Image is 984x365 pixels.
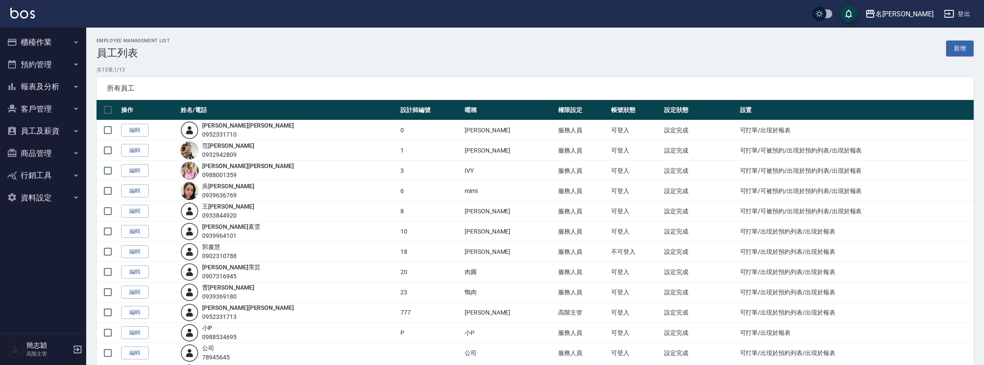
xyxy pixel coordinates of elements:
[609,161,662,181] td: 可登入
[398,282,462,303] td: 23
[556,282,609,303] td: 服務人員
[181,222,199,240] img: user-login-man-human-body-mobile-person-512.png
[738,120,974,140] td: 可打單/出現於報表
[202,231,260,240] div: 0939964101
[398,323,462,343] td: P
[121,225,149,238] a: 編輯
[556,201,609,221] td: 服務人員
[121,124,149,137] a: 編輯
[738,140,974,161] td: 可打單/可被預約/出現於預約列表/出現於報表
[181,202,199,220] img: user-login-man-human-body-mobile-person-512.png
[202,150,254,159] div: 0932942809
[181,243,199,261] img: user-login-man-human-body-mobile-person-512.png
[202,191,254,200] div: 0939636769
[738,282,974,303] td: 可打單/出現於預約列表/出現於報表
[26,350,70,358] p: 高階主管
[662,242,737,262] td: 設定完成
[738,181,974,201] td: 可打單/可被預約/出現於預約列表/出現於報表
[662,303,737,323] td: 設定完成
[202,292,254,301] div: 0939369180
[662,201,737,221] td: 設定完成
[609,140,662,161] td: 可登入
[181,182,199,200] img: avatar.jpeg
[609,221,662,242] td: 可登入
[738,323,974,343] td: 可打單/出現於報表
[556,181,609,201] td: 服務人員
[738,303,974,323] td: 可打單/出現於預約列表/出現於報表
[609,242,662,262] td: 不可登入
[202,211,254,220] div: 0933844920
[398,242,462,262] td: 18
[662,323,737,343] td: 設定完成
[398,262,462,282] td: 20
[202,203,254,210] a: 王[PERSON_NAME]
[181,344,199,362] img: user-login-man-human-body-mobile-person-512.png
[462,262,556,282] td: 肉圓
[840,5,857,22] button: save
[121,306,149,319] a: 編輯
[3,187,83,209] button: 資料設定
[398,120,462,140] td: 0
[462,181,556,201] td: mimi
[121,346,149,360] a: 編輯
[398,100,462,120] th: 設計師編號
[202,162,294,169] a: [PERSON_NAME][PERSON_NAME]
[202,223,260,230] a: [PERSON_NAME]素雲
[398,303,462,323] td: 777
[609,120,662,140] td: 可登入
[121,184,149,198] a: 編輯
[875,9,934,19] div: 名[PERSON_NAME]
[462,303,556,323] td: [PERSON_NAME]
[178,100,398,120] th: 姓名/電話
[202,142,254,149] a: 范[PERSON_NAME]
[556,303,609,323] td: 高階主管
[398,181,462,201] td: 6
[3,164,83,187] button: 行銷工具
[181,303,199,321] img: user-login-man-human-body-mobile-person-512.png
[398,201,462,221] td: 8
[662,100,737,120] th: 設定狀態
[556,140,609,161] td: 服務人員
[662,161,737,181] td: 設定完成
[556,161,609,181] td: 服務人員
[121,245,149,259] a: 編輯
[97,47,170,59] h3: 員工列表
[7,341,24,358] img: Person
[462,161,556,181] td: IVY
[121,326,149,340] a: 編輯
[556,343,609,363] td: 服務人員
[202,272,260,281] div: 0907316945
[462,201,556,221] td: [PERSON_NAME]
[462,120,556,140] td: [PERSON_NAME]
[121,164,149,178] a: 編輯
[462,282,556,303] td: 鴨肉
[3,31,83,53] button: 櫃檯作業
[556,323,609,343] td: 服務人員
[662,282,737,303] td: 設定完成
[202,284,254,291] a: 曹[PERSON_NAME]
[462,343,556,363] td: 公司
[462,100,556,120] th: 暱稱
[738,262,974,282] td: 可打單/出現於預約列表/出現於報表
[121,286,149,299] a: 編輯
[121,265,149,279] a: 編輯
[556,242,609,262] td: 服務人員
[662,120,737,140] td: 設定完成
[202,171,294,180] div: 0988001359
[181,141,199,159] img: avatar.jpeg
[398,221,462,242] td: 10
[662,262,737,282] td: 設定完成
[609,262,662,282] td: 可登入
[946,41,974,56] a: 新增
[738,201,974,221] td: 可打單/可被預約/出現於預約列表/出現於報表
[738,242,974,262] td: 可打單/出現於預約列表/出現於報表
[738,343,974,363] td: 可打單/出現於預約列表/出現於報表
[202,183,254,190] a: 吳[PERSON_NAME]
[202,243,220,250] a: 郭書慧
[609,303,662,323] td: 可登入
[462,323,556,343] td: 小P
[556,262,609,282] td: 服務人員
[609,323,662,343] td: 可登入
[662,140,737,161] td: 設定完成
[181,162,199,180] img: avatar.jpeg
